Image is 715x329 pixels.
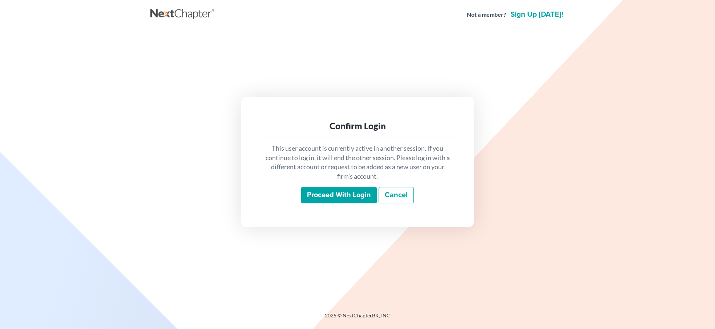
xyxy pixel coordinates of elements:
[301,187,377,204] input: Proceed with login
[150,312,565,325] div: 2025 © NextChapterBK, INC
[509,11,565,18] a: Sign up [DATE]!
[264,120,451,132] div: Confirm Login
[379,187,414,204] a: Cancel
[467,11,506,19] strong: Not a member?
[264,144,451,181] p: This user account is currently active in another session. If you continue to log in, it will end ...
